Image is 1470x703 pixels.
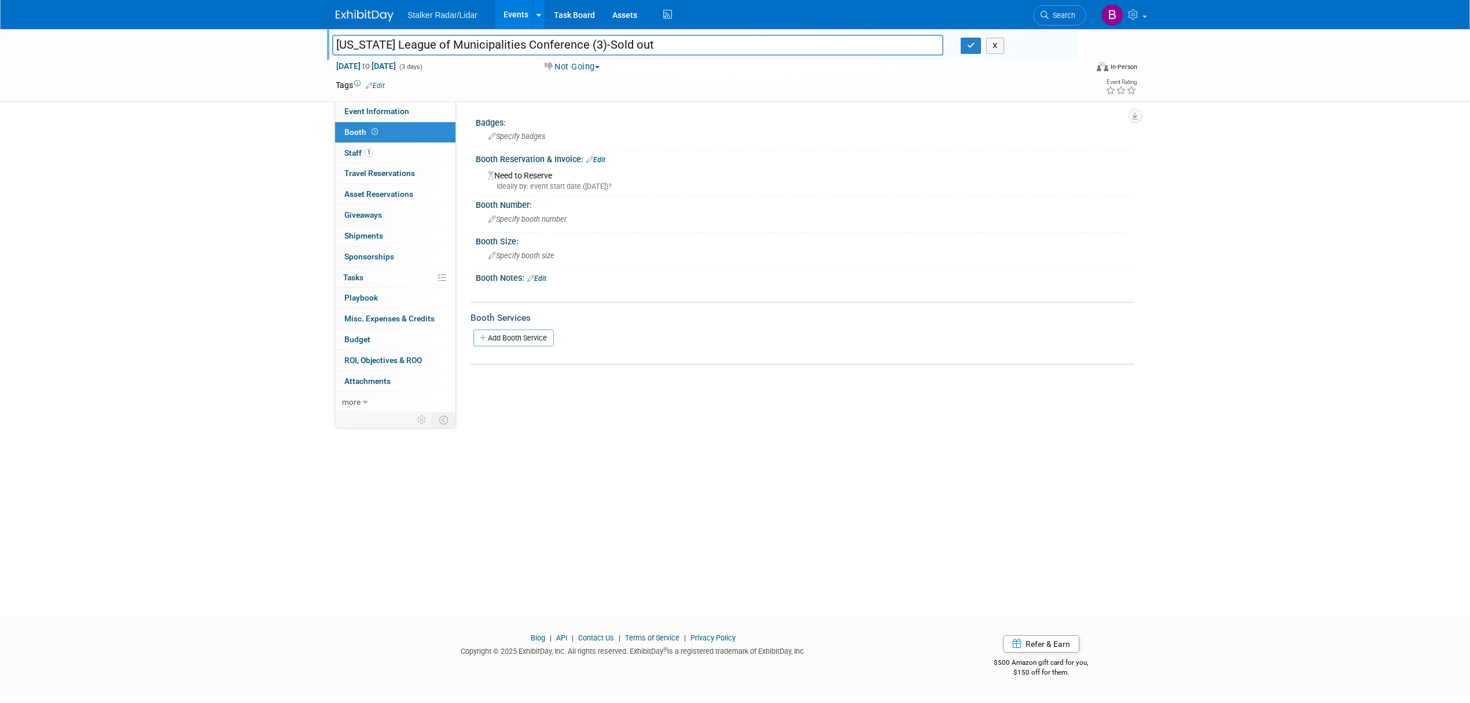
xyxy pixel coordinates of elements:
a: Travel Reservations [335,163,455,184]
span: Event Information [344,107,409,116]
a: Edit [527,274,546,283]
span: more [342,397,361,407]
div: Need to Reserve [484,167,1126,192]
span: | [569,634,576,642]
a: Asset Reservations [335,184,455,204]
button: Not Going [541,61,604,73]
span: [DATE] [DATE] [336,61,396,71]
div: In-Person [1110,63,1137,71]
button: X [986,38,1004,54]
a: Edit [366,82,385,90]
span: | [547,634,554,642]
td: Personalize Event Tab Strip [412,412,432,427]
td: Tags [336,79,385,91]
a: Giveaways [335,205,455,225]
a: Add Booth Service [473,329,554,346]
td: Toggle Event Tabs [432,412,456,427]
span: | [681,634,689,642]
a: Search [1033,5,1086,25]
span: Sponsorships [344,252,394,261]
span: Search [1049,11,1075,20]
div: Copyright © 2025 ExhibitDay, Inc. All rights reserved. ExhibitDay is a registered trademark of Ex... [336,643,931,657]
a: ROI, Objectives & ROO [335,350,455,371]
a: Privacy Policy [690,634,736,642]
div: Event Rating [1105,79,1137,85]
span: Misc. Expenses & Credits [344,314,435,323]
a: Booth [335,122,455,142]
div: Booth Number: [476,196,1134,211]
a: more [335,392,455,412]
span: Travel Reservations [344,169,415,178]
img: ExhibitDay [336,10,394,21]
span: Specify badges [488,132,545,141]
img: Brooke Journet [1101,4,1123,26]
span: Playbook [344,293,378,302]
span: Budget [344,335,370,344]
div: Booth Notes: [476,269,1134,284]
span: to [361,61,372,71]
div: $150 off for them. [948,668,1135,678]
img: Format-Inperson.png [1097,62,1108,71]
span: Asset Reservations [344,189,413,199]
span: Booth [344,127,380,137]
span: | [616,634,623,642]
div: Ideally by: event start date ([DATE])? [488,181,1126,192]
span: Booth not reserved yet [369,127,380,136]
a: API [556,634,567,642]
div: Booth Services [471,312,1134,324]
span: Attachments [344,376,391,386]
a: Edit [586,156,605,164]
sup: ® [663,646,667,653]
span: (3 days) [398,63,422,71]
div: Badges: [476,114,1134,129]
span: Stalker Radar/Lidar [407,10,477,20]
a: Event Information [335,101,455,122]
div: Event Format [1018,60,1137,78]
a: Contact Us [578,634,614,642]
a: Refer & Earn [1003,635,1079,653]
a: Staff1 [335,143,455,163]
span: Shipments [344,231,383,240]
a: Sponsorships [335,247,455,267]
div: Booth Reservation & Invoice: [476,151,1134,166]
a: Tasks [335,268,455,288]
div: Booth Size: [476,233,1134,247]
a: Shipments [335,226,455,246]
a: Terms of Service [625,634,679,642]
a: Misc. Expenses & Credits [335,309,455,329]
span: Specify booth number [488,215,567,224]
span: Tasks [343,273,363,282]
span: Staff [344,148,373,158]
a: Playbook [335,288,455,308]
span: Specify booth size [488,251,554,260]
span: ROI, Objectives & ROO [344,356,422,365]
a: Attachments [335,371,455,391]
div: $500 Amazon gift card for you, [948,650,1135,677]
span: Giveaways [344,210,382,219]
a: Blog [531,634,545,642]
span: 1 [365,148,373,157]
a: Budget [335,329,455,350]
